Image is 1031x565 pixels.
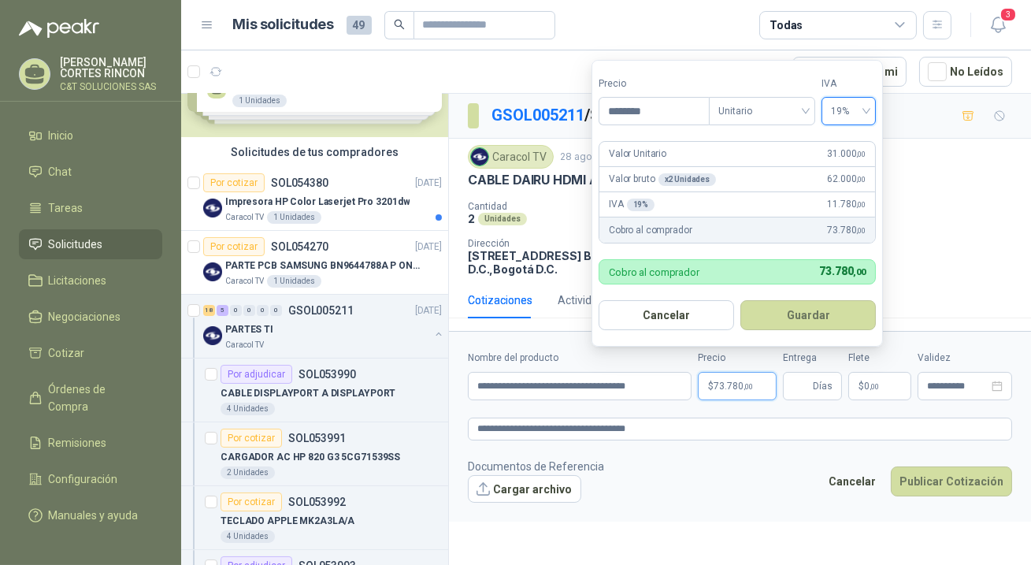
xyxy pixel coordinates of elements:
[827,197,866,212] span: 11.780
[49,272,107,289] span: Licitaciones
[243,305,255,316] div: 0
[49,470,118,488] span: Configuración
[19,193,162,223] a: Tareas
[230,305,242,316] div: 0
[49,381,147,415] span: Órdenes de Compra
[415,303,442,318] p: [DATE]
[221,450,400,465] p: CARGADOR AC HP 820 G3 5CG71539SS
[468,249,625,276] p: [STREET_ADDRESS] Bogotá D.C. , Bogotá D.C.
[918,351,1012,366] label: Validez
[468,292,532,309] div: Cotizaciones
[468,475,581,504] button: Cargar archivo
[599,300,734,330] button: Cancelar
[859,381,864,391] span: $
[19,500,162,530] a: Manuales y ayuda
[225,211,264,224] p: Caracol TV
[288,433,346,444] p: SOL053991
[468,238,625,249] p: Dirección
[698,351,777,366] label: Precio
[288,496,346,507] p: SOL053992
[891,466,1012,496] button: Publicar Cotización
[221,429,282,448] div: Por cotizar
[221,530,275,543] div: 4 Unidades
[415,176,442,191] p: [DATE]
[468,172,738,188] p: CABLE DAIRU HDMI ALTA DEFINICIÓN 4K 2M
[848,372,911,400] p: $ 0,00
[181,137,448,167] div: Solicitudes de tus compradores
[181,422,448,486] a: Por cotizarSOL053991CARGADOR AC HP 820 G3 5CG71539SS2 Unidades
[225,195,410,210] p: Impresora HP Color Laserjet Pro 3201dw
[299,369,356,380] p: SOL053990
[60,57,162,79] p: [PERSON_NAME] CORTES RINCON
[491,103,673,128] p: / SOL054003
[267,211,321,224] div: 1 Unidades
[560,150,620,165] p: 28 ago, 2025
[221,365,292,384] div: Por adjudicar
[558,292,604,309] div: Actividad
[609,223,692,238] p: Cobro al comprador
[233,13,334,36] h1: Mis solicitudes
[49,199,83,217] span: Tareas
[820,466,885,496] button: Cancelar
[203,199,222,217] img: Company Logo
[744,382,753,391] span: ,00
[864,381,879,391] span: 0
[217,305,228,316] div: 5
[203,237,265,256] div: Por cotizar
[19,229,162,259] a: Solicitudes
[203,326,222,345] img: Company Logo
[394,19,405,30] span: search
[221,403,275,415] div: 4 Unidades
[770,17,803,34] div: Todas
[221,493,282,511] div: Por cotizar
[827,172,866,187] span: 62.000
[271,177,328,188] p: SOL054380
[827,223,866,238] span: 73.780
[181,231,448,295] a: Por cotizarSOL054270[DATE] Company LogoPARTE PCB SAMSUNG BN9644788A P ONECONNECaracol TV1 Unidades
[19,374,162,422] a: Órdenes de Compra
[19,157,162,187] a: Chat
[819,265,866,277] span: 73.780
[270,305,282,316] div: 0
[599,76,709,91] label: Precio
[627,199,655,211] div: 19 %
[19,121,162,151] a: Inicio
[49,308,121,325] span: Negociaciones
[848,351,911,366] label: Flete
[854,267,866,277] span: ,00
[203,305,215,316] div: 18
[870,382,879,391] span: ,00
[792,57,907,87] button: Asignado a mi
[468,145,554,169] div: Caracol TV
[225,322,273,337] p: PARTES TI
[609,197,655,212] p: IVA
[857,226,866,235] span: ,00
[19,302,162,332] a: Negociaciones
[658,173,717,186] div: x 2 Unidades
[468,351,692,366] label: Nombre del producto
[468,201,658,212] p: Cantidad
[347,16,372,35] span: 49
[609,267,699,277] p: Cobro al comprador
[984,11,1012,39] button: 3
[415,240,442,255] p: [DATE]
[857,200,866,209] span: ,00
[999,7,1017,22] span: 3
[19,464,162,494] a: Configuración
[19,428,162,458] a: Remisiones
[714,381,753,391] span: 73.780
[181,359,448,422] a: Por adjudicarSOL053990CABLE DISPLAYPORT A DISPLAYPORT4 Unidades
[821,76,876,91] label: IVA
[203,173,265,192] div: Por cotizar
[225,258,421,273] p: PARTE PCB SAMSUNG BN9644788A P ONECONNE
[491,106,584,125] a: GSOL005211
[827,147,866,162] span: 31.000
[468,458,604,475] p: Documentos de Referencia
[288,305,354,316] p: GSOL005211
[60,82,162,91] p: C&T SOLUCIONES SAS
[609,172,716,187] p: Valor bruto
[49,127,74,144] span: Inicio
[221,514,354,529] p: TECLADO APPLE MK2A3LA/A
[221,386,395,401] p: CABLE DISPLAYPORT A DISPLAYPORT
[257,305,269,316] div: 0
